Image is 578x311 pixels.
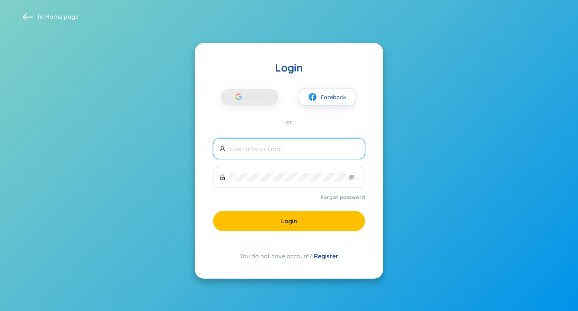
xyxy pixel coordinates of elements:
[219,146,225,152] span: user
[246,89,268,105] span: Google
[321,194,365,201] a: Forgot password
[308,92,317,102] img: facebook
[314,252,338,260] a: Register
[213,252,365,261] div: You do not have account?
[213,118,365,126] div: or
[230,145,359,153] input: Username or Email
[281,217,297,225] span: Login
[213,61,365,75] div: Login
[37,12,79,21] span: To
[213,211,365,231] button: Login
[221,89,278,105] button: Google
[45,13,79,20] a: Home page
[219,174,225,180] span: lock
[299,88,355,106] button: facebookFacebook
[321,93,346,101] span: Facebook
[348,174,354,180] span: eye-invisible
